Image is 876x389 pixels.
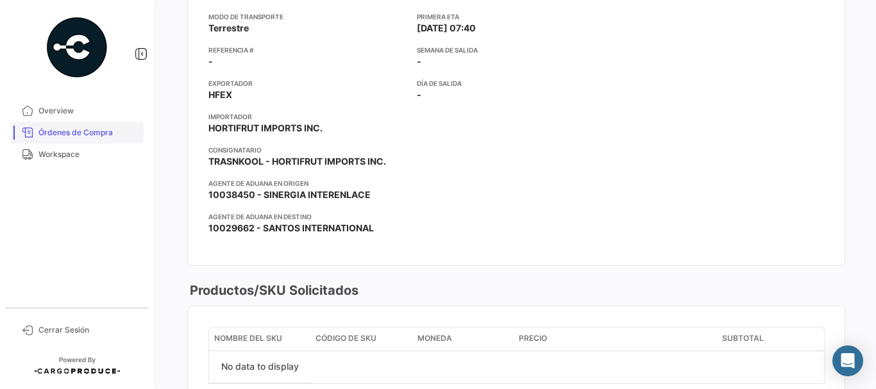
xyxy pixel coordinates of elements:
span: 10029662 - SANTOS INTERNATIONAL [208,222,374,235]
app-card-info-title: Semana de Salida [417,45,615,55]
span: TRASNKOOL - HORTIFRUT IMPORTS INC. [208,155,386,168]
span: Overview [38,105,139,117]
div: No data to display [209,351,311,383]
span: Órdenes de Compra [38,127,139,138]
app-card-info-title: Referencia # [208,45,407,55]
a: Overview [10,100,144,122]
a: Workspace [10,144,144,165]
h3: Productos/SKU Solicitados [187,281,358,299]
div: Abrir Intercom Messenger [832,345,863,376]
span: [DATE] 07:40 [417,22,476,35]
span: Subtotal [722,333,764,344]
span: Moneda [417,333,452,344]
app-card-info-title: Modo de Transporte [208,12,407,22]
span: HORTIFRUT IMPORTS INC. [208,122,323,135]
span: Cerrar Sesión [38,324,139,336]
span: 10038450 - SINERGIA INTERENLACE [208,188,371,201]
img: powered-by.png [45,15,109,79]
datatable-header-cell: Nombre del SKU [209,327,310,351]
datatable-header-cell: Moneda [412,327,514,351]
app-card-info-title: Exportador [208,78,407,88]
app-card-info-title: Agente de Aduana en Origen [208,178,407,188]
span: - [417,88,421,101]
app-card-info-title: Día de Salida [417,78,615,88]
app-card-info-title: Agente de Aduana en Destino [208,211,407,222]
span: Workspace [38,149,139,160]
app-card-info-title: Importador [208,112,407,122]
span: Precio [519,333,547,344]
span: - [208,55,213,68]
app-card-info-title: Consignatario [208,145,407,155]
app-card-info-title: Primera ETA [417,12,615,22]
span: Terrestre [208,22,249,35]
span: Nombre del SKU [214,333,282,344]
span: Código de SKU [316,333,376,344]
span: HFEX [208,88,232,101]
span: - [417,55,421,68]
a: Órdenes de Compra [10,122,144,144]
datatable-header-cell: Código de SKU [310,327,412,351]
